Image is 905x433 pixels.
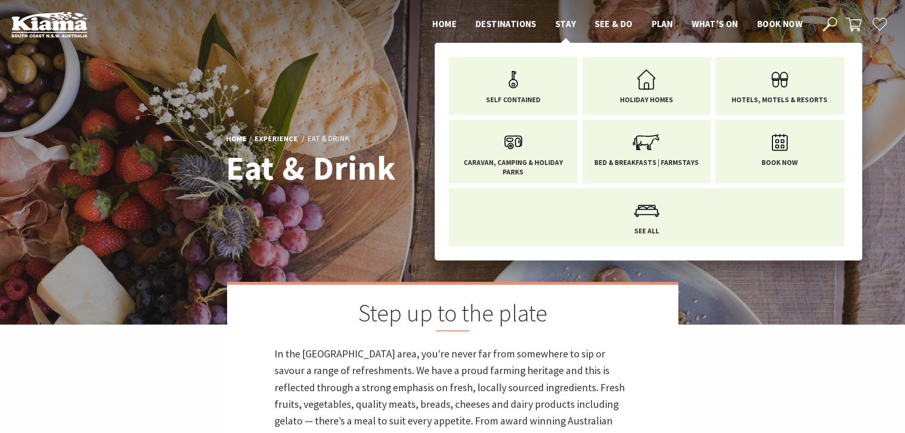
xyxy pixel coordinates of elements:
[255,134,298,144] a: Experience
[762,158,798,167] span: Book now
[11,11,87,38] img: Kiama Logo
[555,18,576,29] span: Stay
[275,299,631,331] h2: Step up to the plate
[476,18,536,29] span: Destinations
[307,133,350,145] li: Eat & Drink
[432,18,457,29] span: Home
[226,150,495,186] h1: Eat & Drink
[757,18,802,29] span: Book now
[634,226,659,236] span: See All
[595,18,632,29] span: See & Do
[652,18,673,29] span: Plan
[620,95,673,105] span: Holiday Homes
[594,158,699,167] span: Bed & Breakfasts | Farmstays
[423,17,812,32] nav: Main Menu
[732,95,828,105] span: Hotels, Motels & Resorts
[692,18,738,29] span: What’s On
[456,158,571,176] span: Caravan, Camping & Holiday Parks
[486,95,541,105] span: Self Contained
[226,134,247,144] a: Home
